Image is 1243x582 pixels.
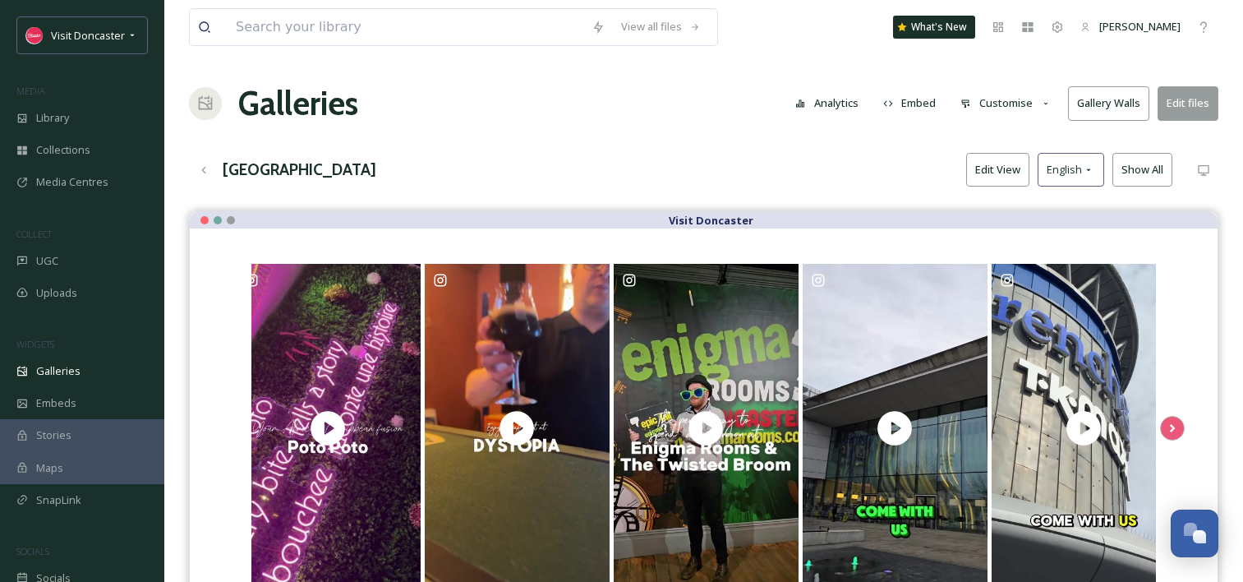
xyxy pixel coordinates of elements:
[238,79,358,128] a: Galleries
[787,87,875,119] a: Analytics
[1171,510,1218,557] button: Open Chat
[36,460,63,476] span: Maps
[228,9,583,45] input: Search your library
[36,253,58,269] span: UGC
[51,28,125,43] span: Visit Doncaster
[16,338,54,350] span: WIDGETS
[16,228,52,240] span: COLLECT
[36,427,71,443] span: Stories
[223,158,376,182] h3: [GEOGRAPHIC_DATA]
[1072,11,1189,43] a: [PERSON_NAME]
[787,87,867,119] button: Analytics
[26,27,43,44] img: visit%20logo%20fb.jpg
[1158,86,1218,120] button: Edit files
[36,395,76,411] span: Embeds
[893,16,975,39] a: What's New
[669,213,753,228] strong: Visit Doncaster
[952,87,1060,119] button: Customise
[36,285,77,301] span: Uploads
[613,11,709,43] a: View all files
[16,545,49,557] span: SOCIALS
[1047,162,1082,178] span: English
[875,87,945,119] button: Embed
[36,363,81,379] span: Galleries
[1112,153,1172,187] button: Show All
[966,153,1029,187] button: Edit View
[1068,86,1149,120] button: Gallery Walls
[16,85,45,97] span: MEDIA
[36,492,81,508] span: SnapLink
[36,174,108,190] span: Media Centres
[36,142,90,158] span: Collections
[1099,19,1181,34] span: [PERSON_NAME]
[36,110,69,126] span: Library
